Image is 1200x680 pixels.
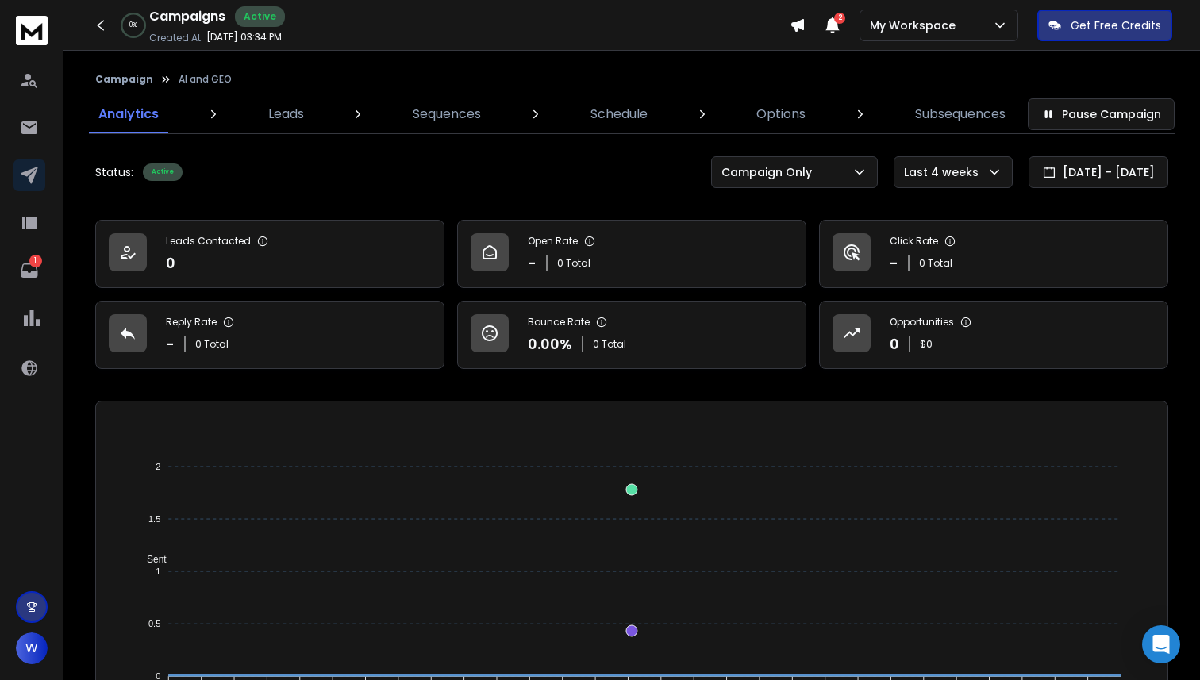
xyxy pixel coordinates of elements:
p: 0 Total [195,338,229,351]
a: Leads [259,95,313,133]
p: AI and GEO [179,73,232,86]
p: 0.00 % [528,333,572,355]
p: - [528,252,537,275]
p: Options [756,105,806,124]
p: My Workspace [870,17,962,33]
p: 0 Total [557,257,590,270]
a: Schedule [581,95,657,133]
p: Campaign Only [721,164,818,180]
p: 0 Total [919,257,952,270]
div: Active [235,6,285,27]
p: Click Rate [890,235,938,248]
tspan: 1 [156,567,160,576]
p: Bounce Rate [528,316,590,328]
a: Click Rate-0 Total [819,220,1168,288]
p: 0 Total [593,338,626,351]
button: W [16,632,48,664]
a: Options [747,95,815,133]
p: Opportunities [890,316,954,328]
tspan: 2 [156,462,160,471]
div: Active [143,163,183,181]
a: Leads Contacted0 [95,220,444,288]
p: - [890,252,898,275]
p: Status: [95,164,133,180]
p: Get Free Credits [1071,17,1161,33]
h1: Campaigns [149,7,225,26]
p: Open Rate [528,235,578,248]
div: Open Intercom Messenger [1142,625,1180,663]
a: Open Rate-0 Total [457,220,806,288]
p: Reply Rate [166,316,217,328]
a: 1 [13,255,45,286]
a: Sequences [403,95,490,133]
p: [DATE] 03:34 PM [206,31,282,44]
p: Schedule [590,105,648,124]
tspan: 0.5 [148,619,160,628]
p: Leads [268,105,304,124]
p: 0 [890,333,899,355]
p: 1 [29,255,42,267]
p: 0 % [129,21,137,30]
a: Reply Rate-0 Total [95,301,444,369]
a: Bounce Rate0.00%0 Total [457,301,806,369]
img: logo [16,16,48,45]
a: Opportunities0$0 [819,301,1168,369]
span: 2 [834,13,845,24]
p: Sequences [413,105,481,124]
span: Sent [135,554,167,565]
p: Last 4 weeks [904,164,985,180]
p: Created At: [149,32,203,44]
p: - [166,333,175,355]
tspan: 1.5 [148,514,160,524]
p: 0 [166,252,175,275]
a: Subsequences [906,95,1015,133]
a: Analytics [89,95,168,133]
button: Pause Campaign [1028,98,1175,130]
p: Subsequences [915,105,1006,124]
button: [DATE] - [DATE] [1029,156,1168,188]
p: Analytics [98,105,159,124]
p: Leads Contacted [166,235,251,248]
button: Get Free Credits [1037,10,1172,41]
button: Campaign [95,73,153,86]
p: $ 0 [920,338,933,351]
